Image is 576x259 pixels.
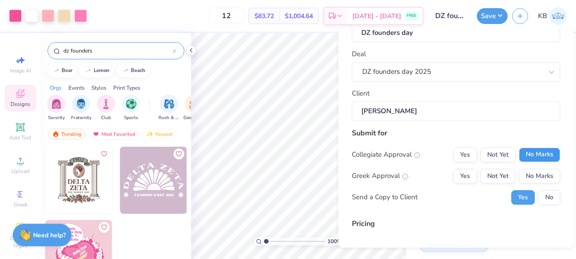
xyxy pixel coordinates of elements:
button: Yes [453,168,477,183]
button: Like [99,149,110,159]
button: Not Yet [480,147,515,162]
div: Orgs [50,84,62,92]
span: Upload [11,168,29,175]
button: Like [99,222,110,233]
img: Sorority Image [51,99,62,109]
div: filter for Rush & Bid [158,95,179,121]
div: Submit for [352,127,560,138]
span: [DATE] - [DATE] [352,11,401,21]
img: Sports Image [126,99,136,109]
div: Greek Approval [352,171,408,181]
img: Rush & Bid Image [164,99,174,109]
div: Send a Copy to Client [352,192,418,202]
span: $1,004.64 [285,11,313,21]
div: Print Types [113,84,140,92]
button: Save [477,8,508,24]
div: filter for Fraternity [71,95,91,121]
button: lemon [80,64,114,77]
img: trend_line.gif [53,68,60,73]
button: Yes [511,190,535,204]
span: Game Day [183,115,204,121]
button: Like [173,149,184,159]
img: Newest.gif [146,131,154,137]
div: filter for Club [97,95,115,121]
button: No Marks [519,168,560,183]
img: Kaydence Brown [549,7,567,25]
span: 100 % [327,237,342,245]
div: Styles [91,84,106,92]
div: lemon [94,68,110,73]
button: beach [117,64,149,77]
input: Try "Alpha" [62,46,173,55]
span: Clipart & logos [5,235,36,249]
img: trend_line.gif [122,68,129,73]
div: Collegiate Approval [352,149,420,160]
img: d648e04c-bf02-4546-aad8-c5bfc59809fb [45,147,112,214]
span: Add Text [10,134,31,141]
button: filter button [47,95,65,121]
img: f7ea7185-bca8-45bf-b995-d7af1ccc0338 [120,147,187,214]
button: filter button [122,95,140,121]
div: bear [62,68,72,73]
img: Game Day Image [189,99,199,109]
div: filter for Game Day [183,95,204,121]
div: Events [68,84,85,92]
div: beach [131,68,145,73]
button: Not Yet [480,168,515,183]
span: Sorority [48,115,65,121]
span: Club [101,115,111,121]
input: e.g. Ethan Linker [352,101,560,120]
label: Client [352,88,370,98]
span: $83.72 [254,11,274,21]
div: Most Favorited [88,129,139,139]
img: Club Image [101,99,111,109]
div: filter for Sports [122,95,140,121]
button: No [538,190,560,204]
img: dc444889-98a8-40b9-8dd1-b270e4cbb9cc [187,147,254,214]
button: filter button [158,95,179,121]
input: Untitled Design [428,7,472,25]
span: Image AI [10,67,31,74]
button: filter button [183,95,204,121]
span: FREE [407,13,416,19]
a: KB [538,7,567,25]
button: No Marks [519,147,560,162]
button: bear [48,64,77,77]
button: Yes [453,147,477,162]
button: filter button [97,95,115,121]
div: Trending [48,129,86,139]
strong: Need help? [33,231,66,240]
div: filter for Sorority [47,95,65,121]
img: trending.gif [52,131,59,137]
button: filter button [71,95,91,121]
span: Fraternity [71,115,91,121]
img: most_fav.gif [92,131,100,137]
img: bd1dfd54-8075-40bf-8b30-0e46882f1a4c [112,147,179,214]
span: Greek [14,201,28,208]
img: trend_line.gif [85,68,92,73]
div: Newest [142,129,177,139]
span: Rush & Bid [158,115,179,121]
div: Pricing [352,218,560,229]
img: Fraternity Image [76,99,86,109]
span: Designs [10,101,30,108]
span: KB [538,11,547,21]
label: Deal [352,49,366,59]
input: – – [209,8,244,24]
span: Sports [124,115,138,121]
